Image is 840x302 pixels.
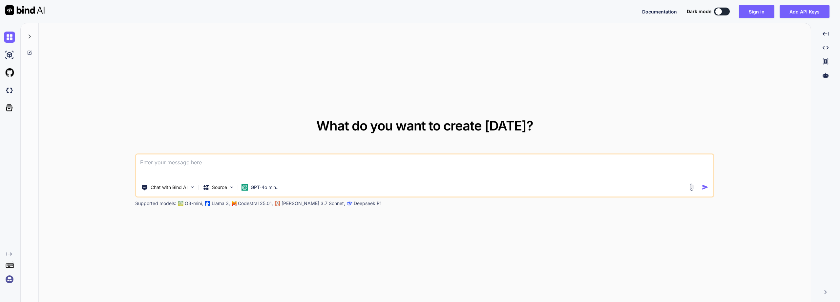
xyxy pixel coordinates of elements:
img: ai-studio [4,49,15,60]
span: What do you want to create [DATE]? [316,118,533,134]
p: [PERSON_NAME] 3.7 Sonnet, [282,200,345,207]
img: darkCloudIdeIcon [4,85,15,96]
img: GPT-4 [178,201,183,206]
p: Chat with Bind AI [151,184,188,191]
img: githubLight [4,67,15,78]
p: O3-mini, [185,200,203,207]
button: Documentation [642,8,677,15]
span: Dark mode [687,8,711,15]
img: attachment [688,183,695,191]
img: claude [275,201,280,206]
button: Sign in [739,5,774,18]
button: Add API Keys [780,5,829,18]
p: Codestral 25.01, [238,200,273,207]
img: icon [702,184,709,191]
img: Bind AI [5,5,45,15]
img: GPT-4o mini [241,184,248,191]
p: GPT-4o min.. [251,184,279,191]
img: Pick Tools [190,184,195,190]
img: claude [347,201,352,206]
p: Llama 3, [212,200,230,207]
p: Deepseek R1 [354,200,382,207]
p: Source [212,184,227,191]
img: chat [4,32,15,43]
img: signin [4,274,15,285]
span: Documentation [642,9,677,14]
p: Supported models: [135,200,176,207]
img: Pick Models [229,184,235,190]
img: Mistral-AI [232,201,237,206]
img: Llama2 [205,201,210,206]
